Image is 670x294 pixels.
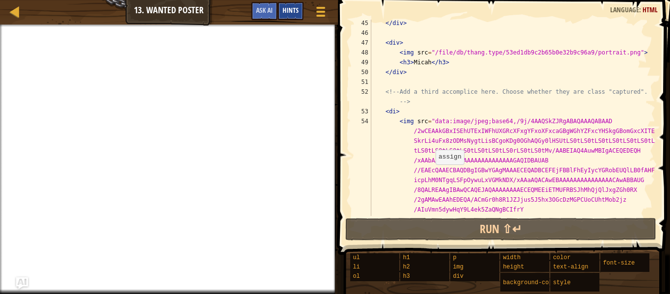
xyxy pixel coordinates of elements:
[352,38,371,48] div: 47
[403,254,410,261] span: h1
[352,57,371,67] div: 49
[352,87,371,107] div: 52
[453,273,464,280] span: div
[352,48,371,57] div: 48
[353,264,360,270] span: li
[251,2,278,20] button: Ask AI
[503,264,524,270] span: height
[352,18,371,28] div: 45
[352,28,371,38] div: 46
[352,67,371,77] div: 50
[352,77,371,87] div: 51
[353,254,360,261] span: ul
[16,277,28,289] button: Ask AI
[639,5,643,14] span: :
[603,260,635,267] span: font-size
[403,273,410,280] span: h3
[553,279,570,286] span: style
[438,153,462,160] code: assign
[503,279,559,286] span: background-color
[553,254,570,261] span: color
[503,254,520,261] span: width
[453,254,456,261] span: p
[403,264,410,270] span: h2
[643,5,658,14] span: HTML
[353,273,360,280] span: ol
[283,5,299,15] span: Hints
[309,2,333,25] button: Show game menu
[345,218,656,241] button: Run ⇧↵
[610,5,639,14] span: Language
[453,264,464,270] span: img
[352,107,371,116] div: 53
[553,264,588,270] span: text-align
[256,5,273,15] span: Ask AI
